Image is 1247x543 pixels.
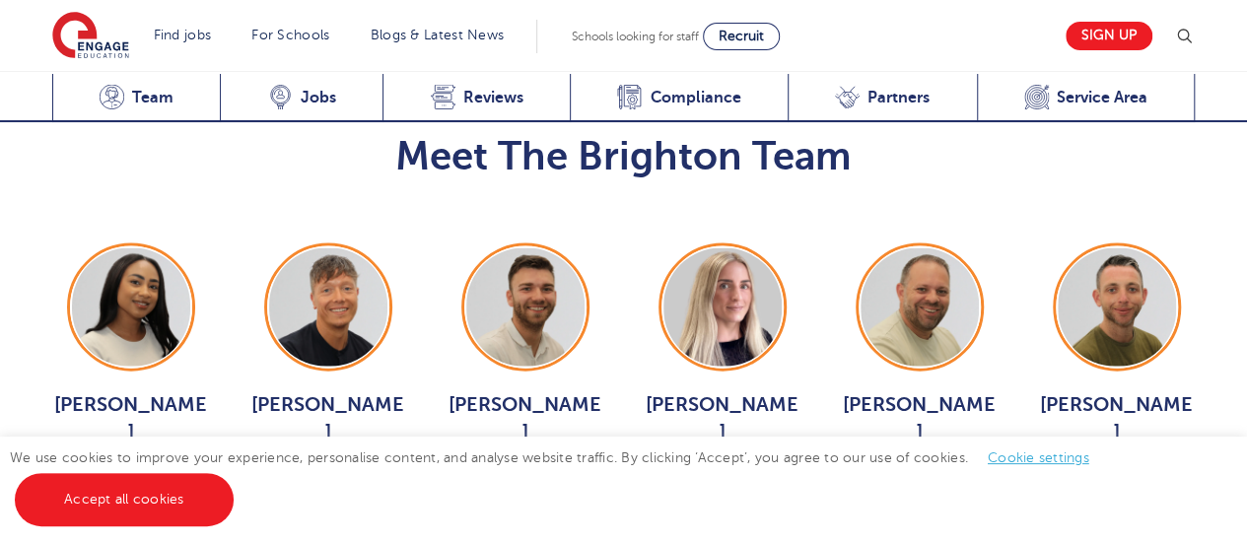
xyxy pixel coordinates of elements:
[572,30,699,43] span: Schools looking for staff
[650,88,740,107] span: Compliance
[301,88,336,107] span: Jobs
[249,391,407,446] span: [PERSON_NAME]
[867,88,930,107] span: Partners
[382,74,570,122] a: Reviews
[52,243,210,492] a: [PERSON_NAME] View Jobs >
[1038,243,1196,492] a: [PERSON_NAME] View Jobs >
[463,88,523,107] span: Reviews
[570,74,788,122] a: Compliance
[72,248,190,367] img: Mia Menson
[719,29,764,43] span: Recruit
[249,243,407,492] a: [PERSON_NAME] View Jobs >
[663,248,782,367] img: Megan Parsons
[447,391,604,446] span: [PERSON_NAME]
[132,88,173,107] span: Team
[371,28,505,42] a: Blogs & Latest News
[220,74,382,122] a: Jobs
[52,133,1196,180] h2: Meet The Brighton Team
[1038,391,1196,446] span: [PERSON_NAME]
[644,391,801,446] span: [PERSON_NAME]
[52,74,221,122] a: Team
[703,23,780,50] a: Recruit
[15,473,234,526] a: Accept all cookies
[988,450,1089,465] a: Cookie settings
[1057,88,1147,107] span: Service Area
[269,248,387,367] img: Aaron Blackwell
[841,391,999,446] span: [PERSON_NAME]
[644,243,801,492] a: [PERSON_NAME] View Jobs >
[1058,248,1176,367] img: Ryan Simmons
[251,28,329,42] a: For Schools
[52,12,129,61] img: Engage Education
[447,243,604,492] a: [PERSON_NAME] View Jobs >
[841,243,999,492] a: [PERSON_NAME] View Jobs >
[788,74,977,122] a: Partners
[466,248,585,367] img: Josh Hausdoerfer
[1066,22,1152,50] a: Sign up
[52,391,210,446] span: [PERSON_NAME]
[861,248,979,367] img: Paul Tricker
[154,28,212,42] a: Find jobs
[977,74,1196,122] a: Service Area
[10,450,1109,507] span: We use cookies to improve your experience, personalise content, and analyse website traffic. By c...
